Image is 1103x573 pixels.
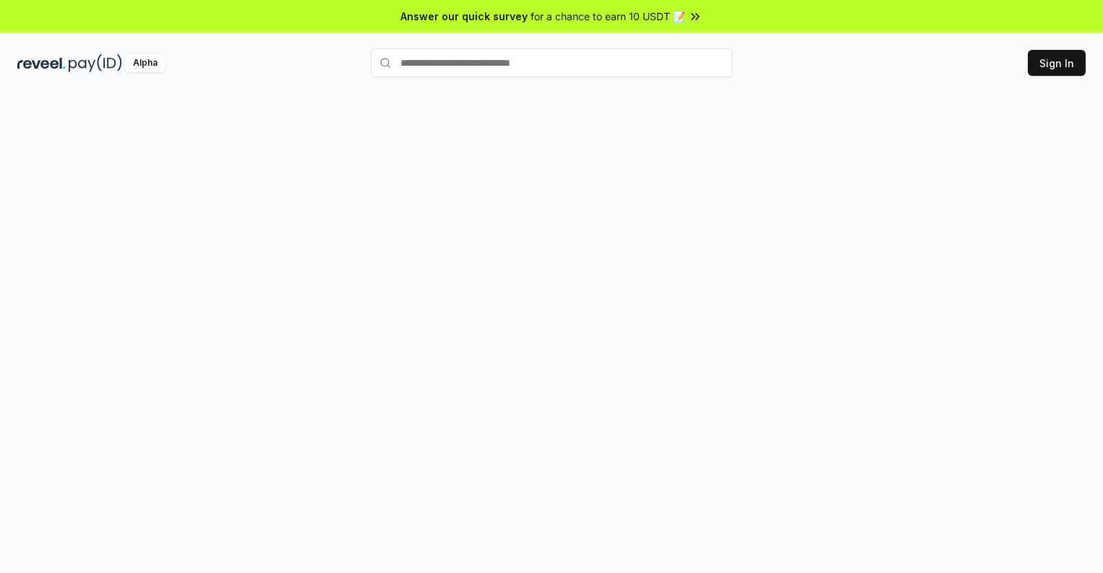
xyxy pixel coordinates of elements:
[69,54,122,72] img: pay_id
[531,9,685,24] span: for a chance to earn 10 USDT 📝
[400,9,528,24] span: Answer our quick survey
[125,54,166,72] div: Alpha
[17,54,66,72] img: reveel_dark
[1028,50,1086,76] button: Sign In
